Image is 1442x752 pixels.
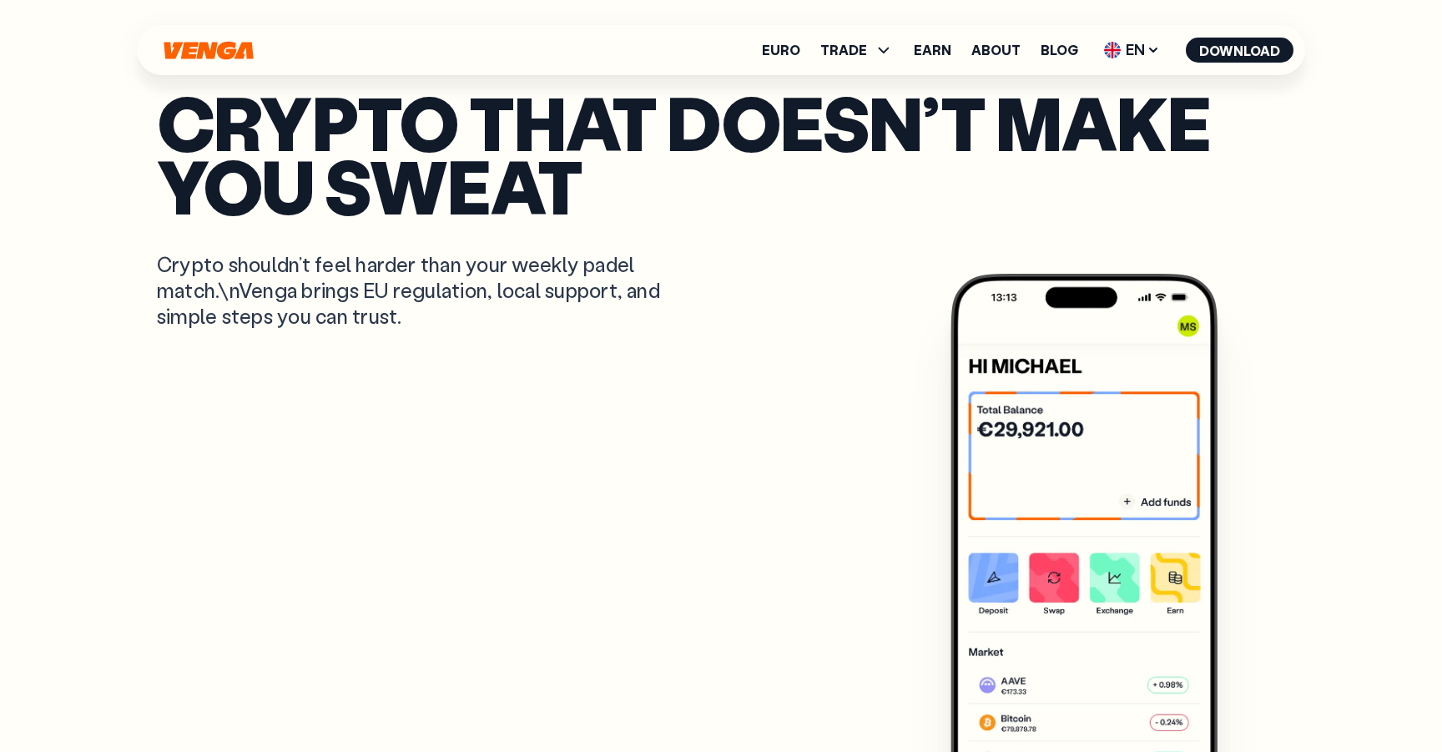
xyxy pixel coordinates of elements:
[162,41,255,60] svg: Home
[914,43,951,57] a: Earn
[762,43,800,57] a: Euro
[1041,43,1078,57] a: Blog
[157,90,1285,218] p: Crypto that doesn’t make you sweat
[1186,38,1293,63] button: Download
[971,43,1021,57] a: About
[820,43,867,57] span: TRADE
[1104,42,1121,58] img: flag-uk
[157,251,684,330] p: Crypto shouldn’t feel harder than your weekly padel match.\nVenga brings EU regulation, local sup...
[820,40,894,60] span: TRADE
[1098,37,1166,63] span: EN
